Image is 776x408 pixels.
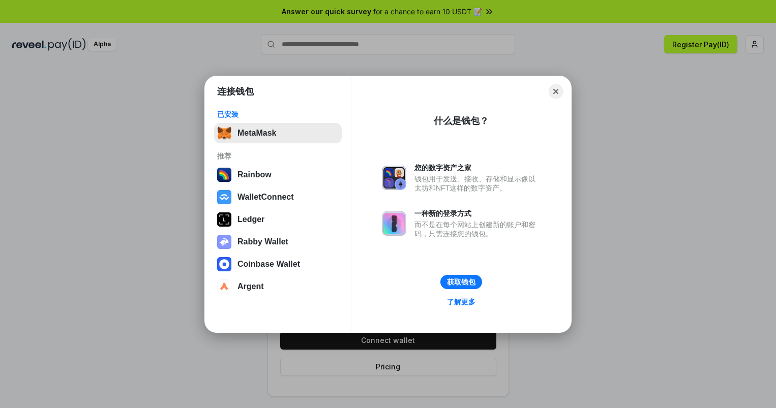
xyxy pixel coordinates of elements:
button: Ledger [214,209,342,230]
h1: 连接钱包 [217,85,254,98]
button: Coinbase Wallet [214,254,342,274]
div: MetaMask [237,129,276,138]
div: Argent [237,282,264,291]
div: Rabby Wallet [237,237,288,246]
button: Rabby Wallet [214,232,342,252]
img: svg+xml,%3Csvg%20width%3D%2228%22%20height%3D%2228%22%20viewBox%3D%220%200%2028%2028%22%20fill%3D... [217,257,231,271]
button: WalletConnect [214,187,342,207]
img: svg+xml,%3Csvg%20width%3D%2228%22%20height%3D%2228%22%20viewBox%3D%220%200%2028%2028%22%20fill%3D... [217,190,231,204]
div: Ledger [237,215,264,224]
img: svg+xml,%3Csvg%20xmlns%3D%22http%3A%2F%2Fwww.w3.org%2F2000%2Fsvg%22%20fill%3D%22none%22%20viewBox... [217,235,231,249]
button: 获取钱包 [440,275,482,289]
div: 推荐 [217,151,339,161]
img: svg+xml,%3Csvg%20width%3D%22120%22%20height%3D%22120%22%20viewBox%3D%220%200%20120%20120%22%20fil... [217,168,231,182]
img: svg+xml,%3Csvg%20fill%3D%22none%22%20height%3D%2233%22%20viewBox%3D%220%200%2035%2033%22%20width%... [217,126,231,140]
div: 了解更多 [447,297,475,306]
div: 获取钱包 [447,277,475,287]
div: Coinbase Wallet [237,260,300,269]
button: Rainbow [214,165,342,185]
img: svg+xml,%3Csvg%20xmlns%3D%22http%3A%2F%2Fwww.w3.org%2F2000%2Fsvg%22%20fill%3D%22none%22%20viewBox... [382,166,406,190]
div: 钱包用于发送、接收、存储和显示像以太坊和NFT这样的数字资产。 [414,174,541,193]
div: WalletConnect [237,193,294,202]
div: 您的数字资产之家 [414,163,541,172]
div: Rainbow [237,170,272,179]
div: 已安装 [217,110,339,119]
button: Argent [214,276,342,297]
div: 而不是在每个网站上创建新的账户和密码，只需连接您的钱包。 [414,220,541,238]
button: MetaMask [214,123,342,143]
div: 什么是钱包？ [434,115,489,127]
button: Close [549,84,563,99]
a: 了解更多 [441,295,482,308]
img: svg+xml,%3Csvg%20xmlns%3D%22http%3A%2F%2Fwww.w3.org%2F2000%2Fsvg%22%20fill%3D%22none%22%20viewBox... [382,211,406,236]
img: svg+xml,%3Csvg%20xmlns%3D%22http%3A%2F%2Fwww.w3.org%2F2000%2Fsvg%22%20width%3D%2228%22%20height%3... [217,212,231,227]
div: 一种新的登录方式 [414,209,541,218]
img: svg+xml,%3Csvg%20width%3D%2228%22%20height%3D%2228%22%20viewBox%3D%220%200%2028%2028%22%20fill%3D... [217,279,231,294]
